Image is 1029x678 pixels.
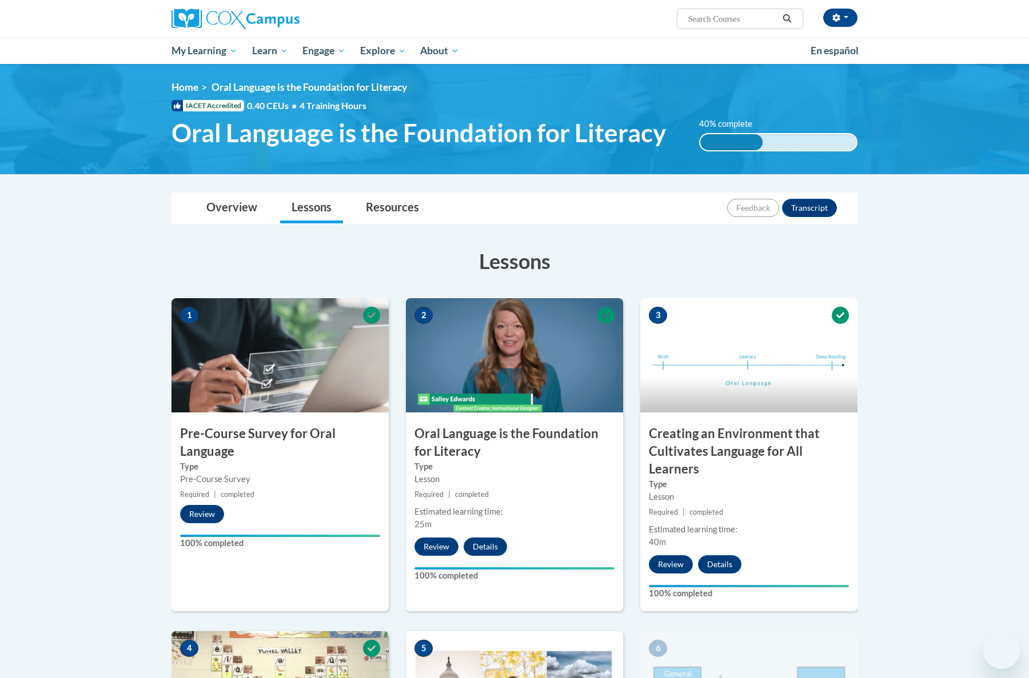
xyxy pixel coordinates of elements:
[180,460,380,473] label: Type
[414,506,615,518] div: Estimated learning time:
[180,307,198,324] span: 1
[214,490,216,499] span: |
[252,44,288,58] span: Learn
[779,12,796,26] button: Search
[292,100,297,111] span: •
[649,587,849,600] label: 100% completed
[180,537,380,549] label: 100% completed
[455,490,489,499] span: completed
[811,45,859,57] span: En español
[649,478,849,491] label: Type
[171,81,198,93] a: Home
[414,490,444,499] span: Required
[360,44,406,58] span: Explore
[649,307,667,324] span: 3
[171,100,244,111] span: IACET Accredited
[180,473,380,486] div: Pre-Course Survey
[406,425,623,460] h3: Oral Language is the Foundation for Literacy
[171,9,300,29] img: Cox Campus
[649,537,666,547] span: 40m
[212,81,407,93] span: Oral Language is the Foundation for Literacy
[448,490,450,499] span: |
[640,425,857,478] h3: Creating an Environment that Cultivates Language for All Learners
[414,640,433,657] span: 5
[221,490,254,499] span: completed
[413,38,467,64] a: About
[640,298,857,412] img: Course Image
[699,118,765,130] label: 40% complete
[295,38,353,64] a: Engage
[687,12,779,26] input: Search Courses
[414,567,615,569] div: Your progress
[171,118,666,148] span: Oral Language is the Foundation for Literacy
[823,9,857,27] button: Account Settings
[727,199,779,217] button: Feedback
[247,99,300,112] span: 0.40 CEUs
[689,508,723,516] span: completed
[195,193,269,223] a: Overview
[353,38,413,64] a: Explore
[171,44,237,58] span: My Learning
[683,508,685,516] span: |
[649,491,849,503] div: Lesson
[280,193,343,223] a: Lessons
[649,523,849,536] div: Estimated learning time:
[464,537,507,556] button: Details
[171,298,389,412] img: Course Image
[180,505,224,523] button: Review
[649,555,693,573] button: Review
[414,307,433,324] span: 2
[414,537,458,556] button: Review
[782,199,837,217] button: Transcript
[180,535,380,537] div: Your progress
[302,44,345,58] span: Engage
[649,640,667,657] span: 6
[406,298,623,412] img: Course Image
[414,473,615,486] div: Lesson
[414,460,615,473] label: Type
[698,555,741,573] button: Details
[164,38,245,64] a: My Learning
[354,193,430,223] a: Resources
[245,38,296,64] a: Learn
[649,585,849,587] div: Your progress
[420,44,459,58] span: About
[180,490,209,499] span: Required
[983,632,1020,669] iframe: Button to launch messaging window
[649,508,678,516] span: Required
[300,100,366,111] span: 4 Training Hours
[414,519,432,529] span: 25m
[171,425,389,460] h3: Pre-Course Survey for Oral Language
[171,247,857,275] h3: Lessons
[171,9,389,29] a: Cox Campus
[154,38,875,64] div: Main menu
[414,569,615,582] label: 100% completed
[180,640,198,657] span: 4
[700,134,763,150] div: 40% complete
[803,39,866,63] a: En español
